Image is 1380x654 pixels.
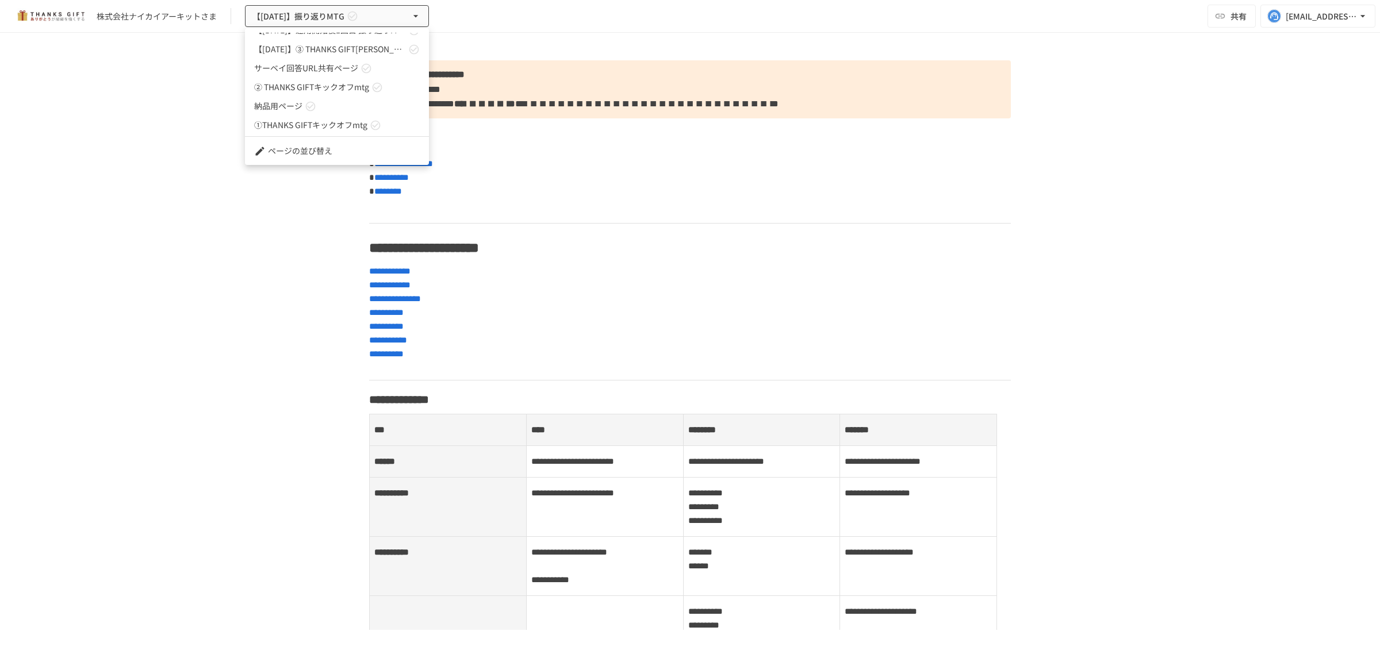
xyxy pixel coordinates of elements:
[254,43,406,55] span: 【[DATE]】➂ THANKS GIFT[PERSON_NAME]MTG
[254,100,302,112] span: 納品用ページ
[245,141,429,160] li: ページの並び替え
[254,81,369,93] span: ② THANKS GIFTキックオフmtg
[254,62,358,74] span: サーベイ回答URL共有ページ
[254,119,367,131] span: ①THANKS GIFTキックオフmtg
